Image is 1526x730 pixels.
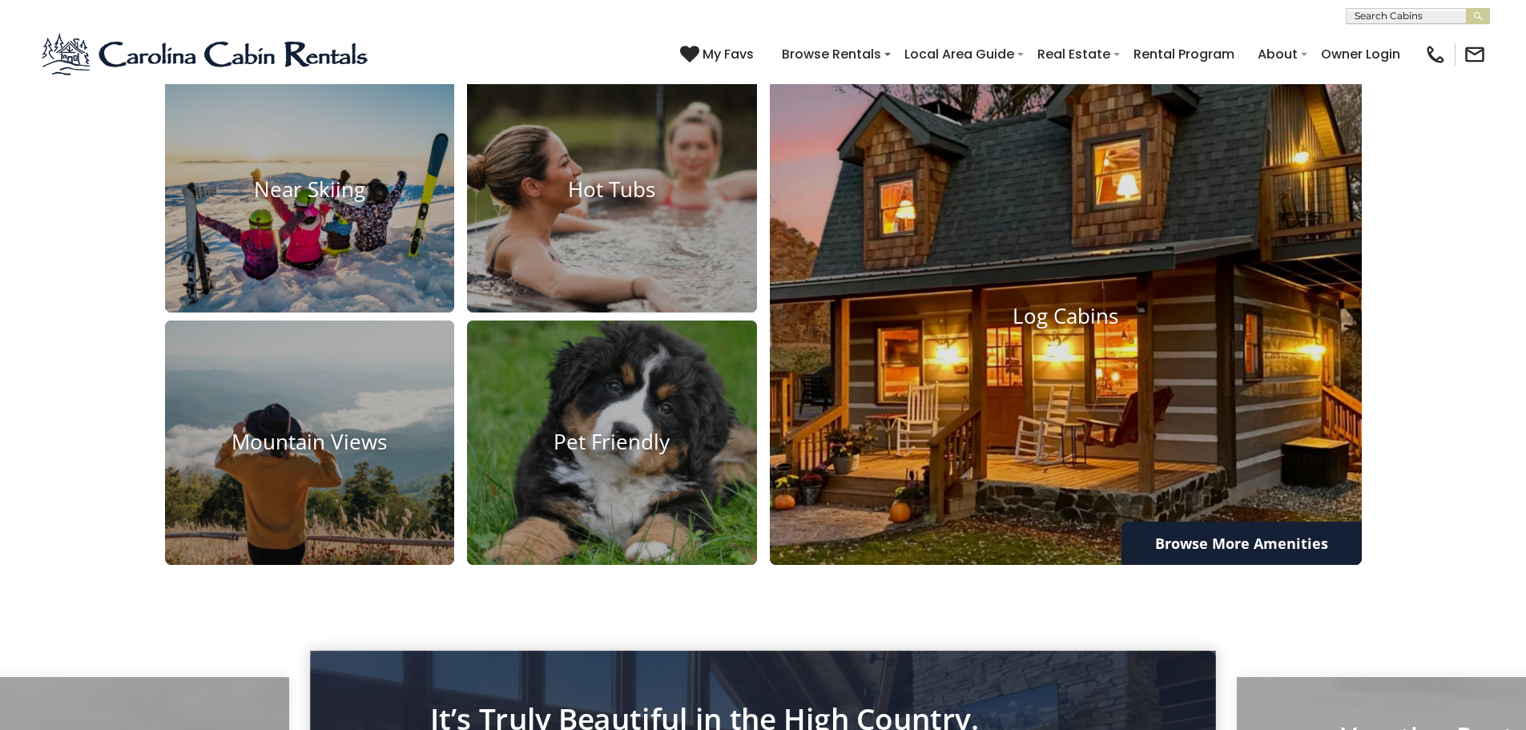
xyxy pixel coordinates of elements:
[1313,40,1408,68] a: Owner Login
[770,304,1362,329] h4: Log Cabins
[1464,43,1486,66] img: mail-regular-black.png
[467,430,757,455] h4: Pet Friendly
[774,40,889,68] a: Browse Rentals
[467,321,757,566] a: Pet Friendly
[896,40,1022,68] a: Local Area Guide
[165,321,455,566] a: Mountain Views
[40,30,372,79] img: Blue-2.png
[467,67,757,313] a: Hot Tubs
[1424,43,1447,66] img: phone-regular-black.png
[165,177,455,202] h4: Near Skiing
[165,430,455,455] h4: Mountain Views
[680,44,758,65] a: My Favs
[165,67,455,313] a: Near Skiing
[1121,522,1362,565] a: Browse More Amenities
[770,67,1362,566] a: Log Cabins
[703,44,754,64] span: My Favs
[1250,40,1306,68] a: About
[1125,40,1242,68] a: Rental Program
[467,177,757,202] h4: Hot Tubs
[1029,40,1118,68] a: Real Estate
